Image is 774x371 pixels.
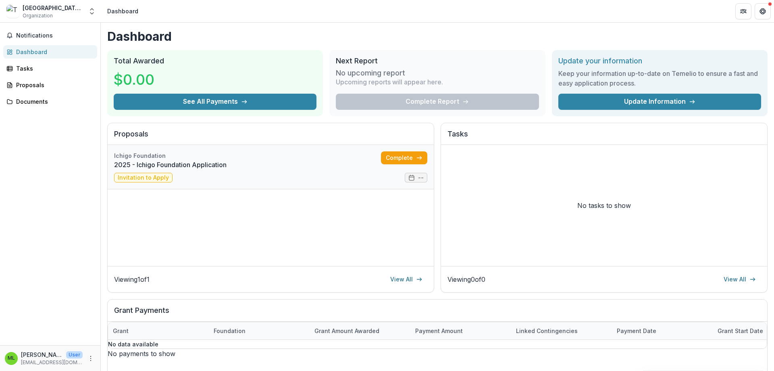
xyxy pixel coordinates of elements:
p: [EMAIL_ADDRESS][DOMAIN_NAME] [21,359,83,366]
h3: No upcoming report [336,69,405,78]
div: Mathilda Lombos [8,356,15,361]
button: Notifications [3,29,97,42]
a: Dashboard [3,45,97,59]
div: Payment Amount [410,327,468,335]
button: See All Payments [114,94,316,110]
div: Payment date [612,327,661,335]
div: Payment date [612,322,713,340]
p: Upcoming reports will appear here. [336,77,443,87]
a: Tasks [3,62,97,75]
button: Partners [735,3,751,19]
div: Payment Amount [410,322,511,340]
h3: $0.00 [114,69,154,90]
div: Foundation [209,322,310,340]
p: No tasks to show [577,201,631,210]
img: Teachers College, Columbia University [6,5,19,18]
div: Proposals [16,81,91,89]
div: No payments to show [108,349,767,358]
h3: Keep your information up-to-date on Temelio to ensure a fast and easy application process. [558,69,761,88]
a: 2025 - Ichigo Foundation Application [114,160,381,170]
a: View All [385,273,427,286]
p: User [66,351,83,358]
div: Tasks [16,64,91,73]
div: Grant start date [713,327,768,335]
h2: Tasks [447,130,761,145]
div: Grant [108,322,209,340]
span: Notifications [16,32,94,39]
div: Grant amount awarded [310,322,410,340]
div: Documents [16,97,91,106]
a: Complete [381,151,427,164]
a: Proposals [3,78,97,92]
nav: breadcrumb [104,5,141,17]
a: Documents [3,95,97,108]
h2: Proposals [114,130,427,145]
div: Grant amount awarded [310,327,384,335]
button: More [86,354,96,363]
span: Organization [23,12,53,19]
h1: Dashboard [107,29,768,44]
p: Viewing 1 of 1 [114,275,150,284]
p: Viewing 0 of 0 [447,275,485,284]
div: Dashboard [16,48,91,56]
div: [GEOGRAPHIC_DATA], [GEOGRAPHIC_DATA] [23,4,83,12]
h2: Grant Payments [114,306,761,321]
div: Dashboard [107,7,138,15]
button: Open entity switcher [86,3,98,19]
div: Foundation [209,327,250,335]
p: [PERSON_NAME] [21,350,63,359]
div: Linked Contingencies [511,322,612,340]
a: Update Information [558,94,761,110]
h2: Update your information [558,57,761,65]
div: Grant [108,327,133,335]
h2: Total Awarded [114,57,316,65]
button: Get Help [755,3,771,19]
h2: Next Report [336,57,539,65]
a: View All [719,273,761,286]
div: Linked Contingencies [511,327,583,335]
p: No data available [108,340,767,348]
